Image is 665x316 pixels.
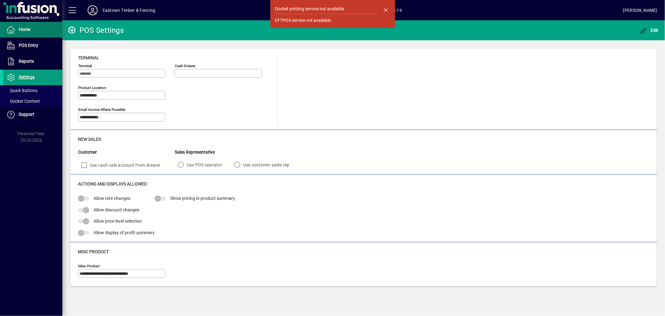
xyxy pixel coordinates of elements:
[78,55,99,60] span: Terminal
[78,107,125,112] mat-label: Email Invoice where possible
[78,149,175,156] div: Customer
[19,112,34,117] span: Support
[155,5,623,15] span: [DATE] 14:19
[638,25,660,36] button: Edit
[3,22,62,37] a: Home
[19,27,30,32] span: Home
[83,5,103,16] button: Profile
[640,28,659,33] span: Edit
[78,86,106,90] mat-label: Product location
[103,5,155,15] div: Eastown Timber & Fencing
[94,230,155,235] span: Allow display of profit summary
[3,85,62,96] a: Quick Buttons
[275,17,331,24] div: EFTPOS service not available
[67,25,124,35] div: POS Settings
[78,137,101,142] span: New Sales
[78,249,109,254] span: Misc Product
[94,219,142,224] span: Allow price level selection
[6,88,37,93] span: Quick Buttons
[78,64,92,68] mat-label: Terminal
[3,107,62,122] a: Support
[175,149,298,156] div: Sales Representative
[6,99,40,104] span: Docket Content
[19,59,34,64] span: Reports
[78,181,147,186] span: Actions and Displays Allowed
[19,75,35,80] span: Settings
[78,264,100,268] mat-label: Misc Product
[3,54,62,69] a: Reports
[94,207,139,212] span: Allow discount changes
[19,43,38,48] span: POS Entry
[170,196,235,201] span: Show pricing in product summary
[623,5,657,15] div: [PERSON_NAME]
[3,96,62,106] a: Docket Content
[3,38,62,53] a: POS Entry
[94,196,130,201] span: Allow rate changes
[175,64,195,68] mat-label: Cash Drawer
